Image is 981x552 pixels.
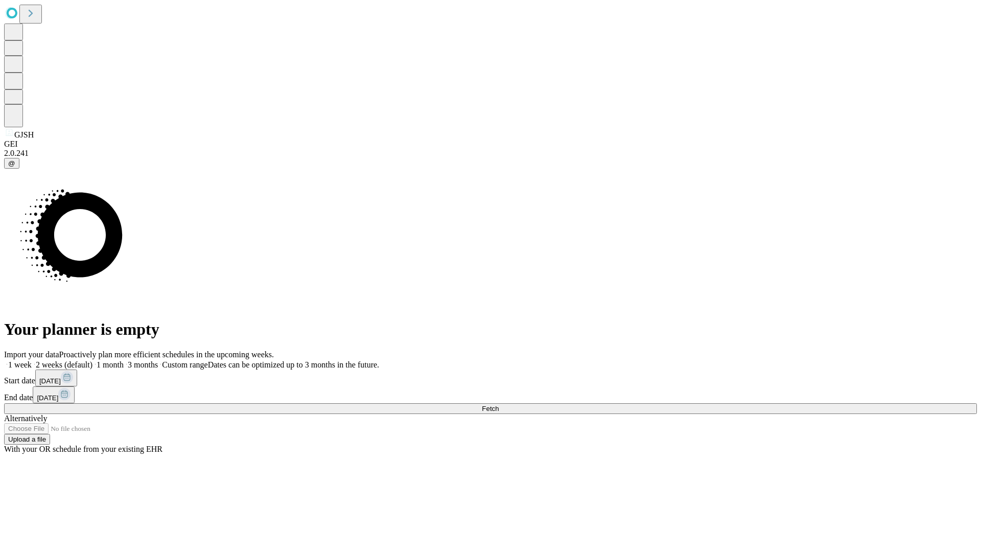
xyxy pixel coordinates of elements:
span: Custom range [162,360,207,369]
span: With your OR schedule from your existing EHR [4,445,162,453]
button: Upload a file [4,434,50,445]
span: @ [8,159,15,167]
div: Start date [4,370,977,386]
span: Proactively plan more efficient schedules in the upcoming weeks. [59,350,274,359]
span: GJSH [14,130,34,139]
span: Alternatively [4,414,47,423]
span: 3 months [128,360,158,369]
button: Fetch [4,403,977,414]
span: [DATE] [37,394,58,402]
button: [DATE] [35,370,77,386]
span: 1 month [97,360,124,369]
button: @ [4,158,19,169]
span: [DATE] [39,377,61,385]
span: Import your data [4,350,59,359]
div: End date [4,386,977,403]
span: 1 week [8,360,32,369]
span: Fetch [482,405,499,412]
span: 2 weeks (default) [36,360,92,369]
button: [DATE] [33,386,75,403]
div: 2.0.241 [4,149,977,158]
h1: Your planner is empty [4,320,977,339]
div: GEI [4,140,977,149]
span: Dates can be optimized up to 3 months in the future. [208,360,379,369]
